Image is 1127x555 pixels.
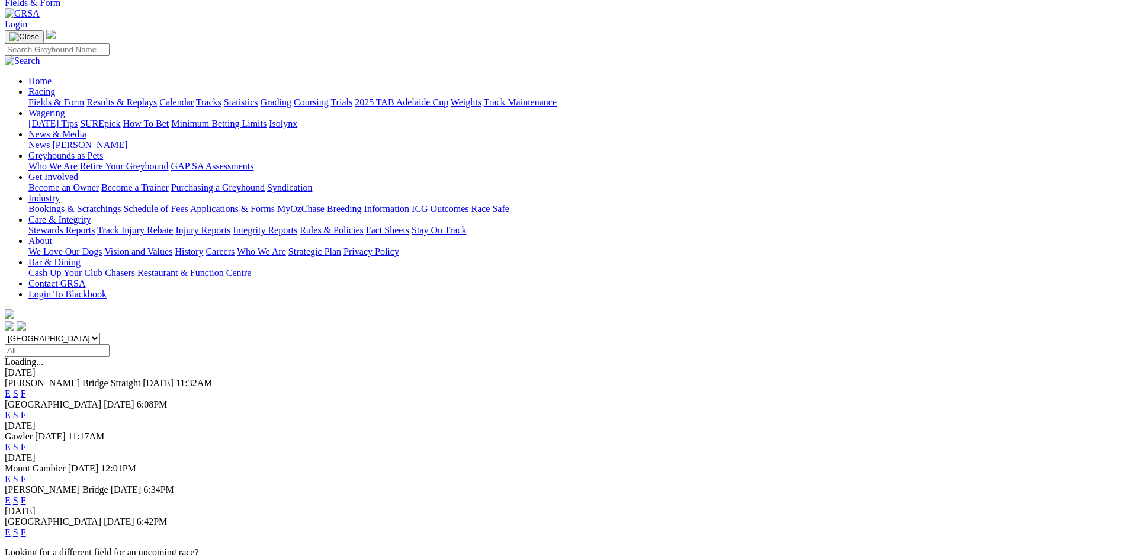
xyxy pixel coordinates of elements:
[105,268,251,278] a: Chasers Restaurant & Function Centre
[5,344,110,357] input: Select date
[5,389,11,399] a: E
[5,56,40,66] img: Search
[5,431,33,441] span: Gawler
[13,474,18,484] a: S
[28,97,1122,108] div: Racing
[111,485,142,495] span: [DATE]
[288,246,341,256] a: Strategic Plan
[104,516,134,527] span: [DATE]
[5,485,108,495] span: [PERSON_NAME] Bridge
[5,453,1122,463] div: [DATE]
[5,43,110,56] input: Search
[123,204,188,214] a: Schedule of Fees
[80,161,169,171] a: Retire Your Greyhound
[13,442,18,452] a: S
[28,225,1122,236] div: Care & Integrity
[5,516,101,527] span: [GEOGRAPHIC_DATA]
[5,367,1122,378] div: [DATE]
[28,236,52,246] a: About
[28,257,81,267] a: Bar & Dining
[175,246,203,256] a: History
[5,527,11,537] a: E
[13,389,18,399] a: S
[5,357,43,367] span: Loading...
[137,516,168,527] span: 6:42PM
[267,182,312,193] a: Syndication
[471,204,509,214] a: Race Safe
[21,410,26,420] a: F
[330,97,352,107] a: Trials
[451,97,481,107] a: Weights
[21,495,26,505] a: F
[5,30,44,43] button: Toggle navigation
[412,225,466,235] a: Stay On Track
[28,182,1122,193] div: Get Involved
[5,495,11,505] a: E
[327,204,409,214] a: Breeding Information
[484,97,557,107] a: Track Maintenance
[5,378,140,388] span: [PERSON_NAME] Bridge Straight
[35,431,66,441] span: [DATE]
[5,463,66,473] span: Mount Gambier
[28,108,65,118] a: Wagering
[21,442,26,452] a: F
[13,410,18,420] a: S
[28,161,1122,172] div: Greyhounds as Pets
[196,97,221,107] a: Tracks
[5,442,11,452] a: E
[28,161,78,171] a: Who We Are
[101,463,136,473] span: 12:01PM
[68,431,105,441] span: 11:17AM
[28,193,60,203] a: Industry
[224,97,258,107] a: Statistics
[28,225,95,235] a: Stewards Reports
[46,30,56,39] img: logo-grsa-white.png
[175,225,230,235] a: Injury Reports
[123,118,169,129] a: How To Bet
[86,97,157,107] a: Results & Replays
[28,268,102,278] a: Cash Up Your Club
[28,182,99,193] a: Become an Owner
[97,225,173,235] a: Track Injury Rebate
[171,118,267,129] a: Minimum Betting Limits
[343,246,399,256] a: Privacy Policy
[28,118,78,129] a: [DATE] Tips
[5,8,40,19] img: GRSA
[28,172,78,182] a: Get Involved
[5,410,11,420] a: E
[101,182,169,193] a: Become a Trainer
[80,118,120,129] a: SUREpick
[5,321,14,331] img: facebook.svg
[21,527,26,537] a: F
[104,246,172,256] a: Vision and Values
[143,378,174,388] span: [DATE]
[21,389,26,399] a: F
[21,474,26,484] a: F
[28,268,1122,278] div: Bar & Dining
[28,140,1122,150] div: News & Media
[28,140,50,150] a: News
[28,97,84,107] a: Fields & Form
[17,321,26,331] img: twitter.svg
[28,76,52,86] a: Home
[300,225,364,235] a: Rules & Policies
[261,97,291,107] a: Grading
[28,118,1122,129] div: Wagering
[9,32,39,41] img: Close
[52,140,127,150] a: [PERSON_NAME]
[13,527,18,537] a: S
[269,118,297,129] a: Isolynx
[5,19,27,29] a: Login
[366,225,409,235] a: Fact Sheets
[28,278,85,288] a: Contact GRSA
[137,399,168,409] span: 6:08PM
[28,204,1122,214] div: Industry
[5,474,11,484] a: E
[176,378,213,388] span: 11:32AM
[206,246,235,256] a: Careers
[5,399,101,409] span: [GEOGRAPHIC_DATA]
[13,495,18,505] a: S
[237,246,286,256] a: Who We Are
[355,97,448,107] a: 2025 TAB Adelaide Cup
[233,225,297,235] a: Integrity Reports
